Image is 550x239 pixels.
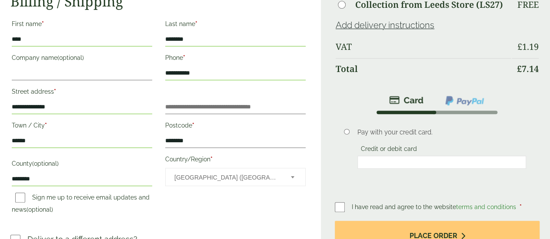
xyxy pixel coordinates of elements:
span: Country/Region [165,168,306,186]
iframe: Secure card payment input frame [360,158,524,166]
label: Street address [12,85,152,100]
span: £ [517,63,522,75]
label: Phone [165,52,306,66]
label: Town / City [12,119,152,134]
abbr: required [210,156,213,163]
abbr: required [42,20,44,27]
th: Total [336,58,511,79]
abbr: required [520,203,522,210]
span: £ [517,41,522,52]
img: stripe.png [389,95,423,105]
label: Country/Region [165,153,306,168]
bdi: 7.14 [517,63,539,75]
label: Postcode [165,119,306,134]
span: (optional) [57,54,84,61]
bdi: 1.19 [517,41,539,52]
label: First name [12,18,152,33]
label: Sign me up to receive email updates and news [12,194,150,216]
img: ppcp-gateway.png [444,95,485,106]
a: Add delivery instructions [336,20,434,30]
p: Pay with your credit card. [357,128,527,137]
abbr: required [54,88,56,95]
label: Company name [12,52,152,66]
abbr: required [192,122,194,129]
a: terms and conditions [456,203,516,210]
label: Collection from Leeds Store (LS27) [355,0,503,9]
label: Last name [165,18,306,33]
th: VAT [336,36,511,57]
abbr: required [183,54,185,61]
abbr: required [45,122,47,129]
span: (optional) [27,206,53,213]
abbr: required [195,20,197,27]
span: (optional) [32,160,59,167]
input: Sign me up to receive email updates and news(optional) [15,193,25,203]
span: United Kingdom (UK) [174,168,279,187]
span: I have read and agree to the website [352,203,518,210]
label: County [12,157,152,172]
label: Credit or debit card [357,145,420,155]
